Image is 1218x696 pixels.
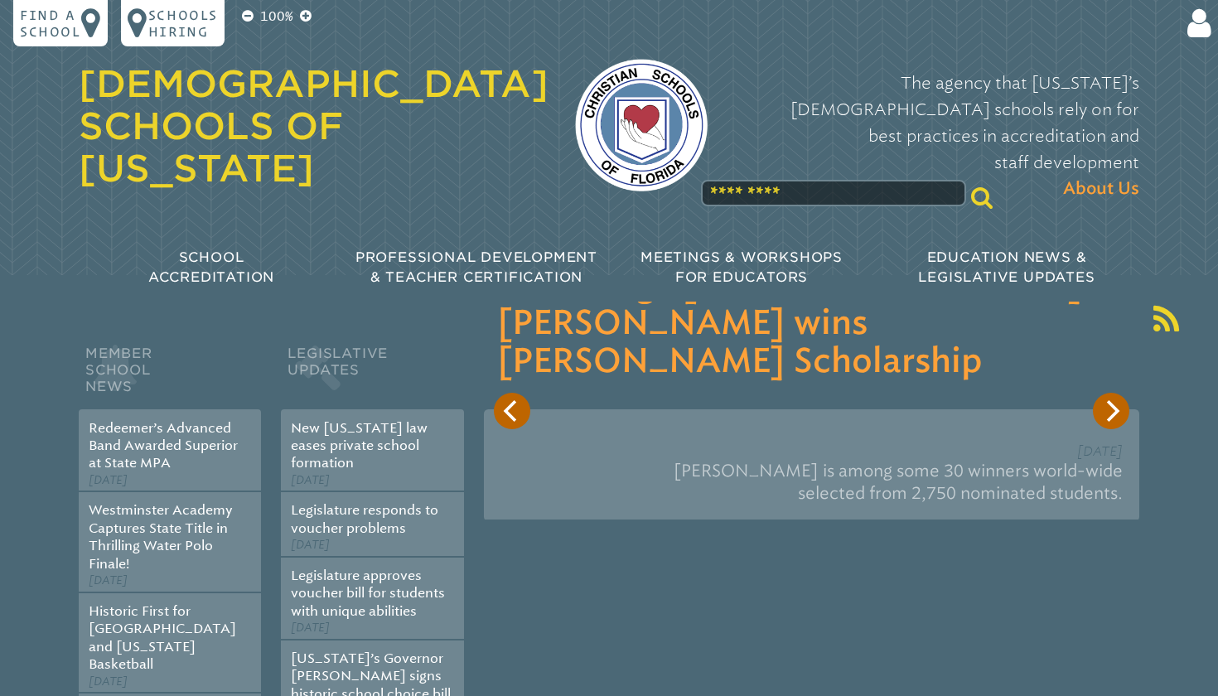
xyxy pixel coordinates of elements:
span: School Accreditation [148,249,274,285]
h2: Member School News [79,341,261,409]
span: Education News & Legislative Updates [918,249,1095,285]
a: [DEMOGRAPHIC_DATA] Schools of [US_STATE] [79,62,549,190]
span: [DATE] [89,573,128,587]
a: Legislature responds to voucher problems [291,502,438,535]
h2: Legislative Updates [281,341,463,409]
span: [DATE] [89,674,128,689]
p: The agency that [US_STATE]’s [DEMOGRAPHIC_DATA] schools rely on for best practices in accreditati... [734,70,1139,202]
img: csf-logo-web-colors.png [575,59,708,191]
h3: Cambridge [DEMOGRAPHIC_DATA][PERSON_NAME] wins [PERSON_NAME] Scholarship [497,267,1126,381]
a: Legislature approves voucher bill for students with unique abilities [291,568,445,619]
span: Professional Development & Teacher Certification [355,249,597,285]
a: Historic First for [GEOGRAPHIC_DATA] and [US_STATE] Basketball [89,603,236,672]
span: [DATE] [291,538,330,552]
span: Meetings & Workshops for Educators [640,249,843,285]
p: Schools Hiring [148,7,218,40]
span: [DATE] [291,621,330,635]
span: [DATE] [291,473,330,487]
span: About Us [1063,176,1139,202]
span: [DATE] [1077,443,1123,459]
button: Previous [494,393,530,429]
a: Westminster Academy Captures State Title in Thrilling Water Polo Finale! [89,502,233,571]
a: New [US_STATE] law eases private school formation [291,420,428,471]
p: Find a school [20,7,81,40]
span: [DATE] [89,473,128,487]
a: Redeemer’s Advanced Band Awarded Superior at State MPA [89,420,238,471]
button: Next [1093,393,1129,429]
p: 100% [257,7,297,27]
p: [PERSON_NAME] is among some 30 winners world-wide selected from 2,750 nominated students. [500,453,1123,511]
